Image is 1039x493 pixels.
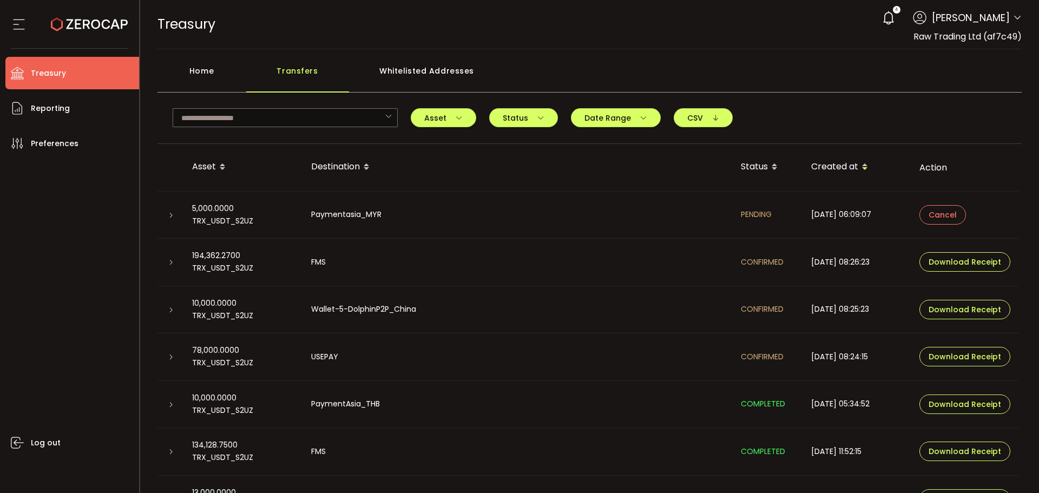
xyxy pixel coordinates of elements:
span: Download Receipt [929,400,1001,408]
span: Download Receipt [929,306,1001,313]
span: Raw Trading Ltd (af7c49) [913,30,1022,43]
div: [DATE] 06:09:07 [803,208,911,221]
div: 134,128.7500 TRX_USDT_S2UZ [183,439,303,464]
span: Cancel [929,211,957,219]
span: CSV [687,114,719,122]
button: CSV [674,108,733,127]
div: FMS [303,256,732,268]
div: Destination [303,158,732,176]
div: Paymentasia_MYR [303,208,732,221]
div: [DATE] 08:24:15 [803,351,911,363]
div: Created at [803,158,911,176]
span: CONFIRMED [741,257,784,267]
button: Date Range [571,108,661,127]
button: Download Receipt [919,395,1010,414]
button: Download Receipt [919,252,1010,272]
div: Asset [183,158,303,176]
span: Download Receipt [929,448,1001,455]
div: [DATE] 11:52:15 [803,445,911,458]
div: Action [911,161,1019,174]
span: CONFIRMED [741,304,784,314]
span: Status [503,114,544,122]
button: Download Receipt [919,442,1010,461]
div: Whitelisted Addresses [349,60,505,93]
div: 5,000.0000 TRX_USDT_S2UZ [183,202,303,227]
span: [PERSON_NAME] [932,10,1010,25]
div: 194,362.2700 TRX_USDT_S2UZ [183,249,303,274]
button: Asset [411,108,476,127]
div: 10,000.0000 TRX_USDT_S2UZ [183,297,303,322]
div: 10,000.0000 TRX_USDT_S2UZ [183,392,303,417]
span: Preferences [31,136,78,152]
span: Log out [31,435,61,451]
div: USEPAY [303,351,732,363]
span: 4 [895,6,898,14]
button: Download Receipt [919,347,1010,366]
div: Wallet-5-DolphinP2P_China [303,303,732,315]
div: Transfers [246,60,349,93]
div: PaymentAsia_THB [303,398,732,410]
span: Download Receipt [929,353,1001,360]
iframe: Chat Widget [985,441,1039,493]
span: PENDING [741,209,772,220]
button: Download Receipt [919,300,1010,319]
span: Date Range [584,114,647,122]
div: [DATE] 08:26:23 [803,256,911,268]
button: Status [489,108,558,127]
span: Treasury [31,65,66,81]
div: FMS [303,445,732,458]
span: Asset [424,114,463,122]
div: Status [732,158,803,176]
span: COMPLETED [741,398,785,409]
div: [DATE] 05:34:52 [803,398,911,410]
div: 78,000.0000 TRX_USDT_S2UZ [183,344,303,369]
button: Cancel [919,205,966,225]
span: COMPLETED [741,446,785,457]
span: Treasury [157,15,215,34]
span: Download Receipt [929,258,1001,266]
span: Reporting [31,101,70,116]
div: [DATE] 08:25:23 [803,303,911,315]
div: Home [157,60,246,93]
span: CONFIRMED [741,351,784,362]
